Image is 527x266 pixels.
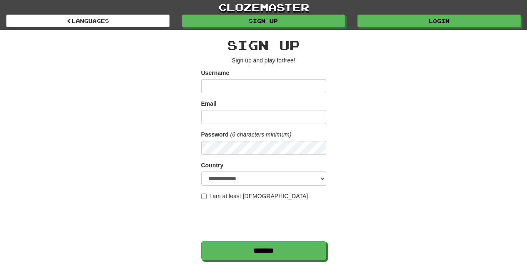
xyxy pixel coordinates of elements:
[201,99,217,108] label: Email
[201,38,326,52] h2: Sign up
[357,15,521,27] a: Login
[284,57,294,64] u: free
[201,161,224,169] label: Country
[6,15,170,27] a: Languages
[201,192,308,200] label: I am at least [DEMOGRAPHIC_DATA]
[230,131,292,138] em: (6 characters minimum)
[201,204,328,237] iframe: reCAPTCHA
[201,69,230,77] label: Username
[182,15,345,27] a: Sign up
[201,56,326,65] p: Sign up and play for !
[201,130,229,139] label: Password
[201,194,207,199] input: I am at least [DEMOGRAPHIC_DATA]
